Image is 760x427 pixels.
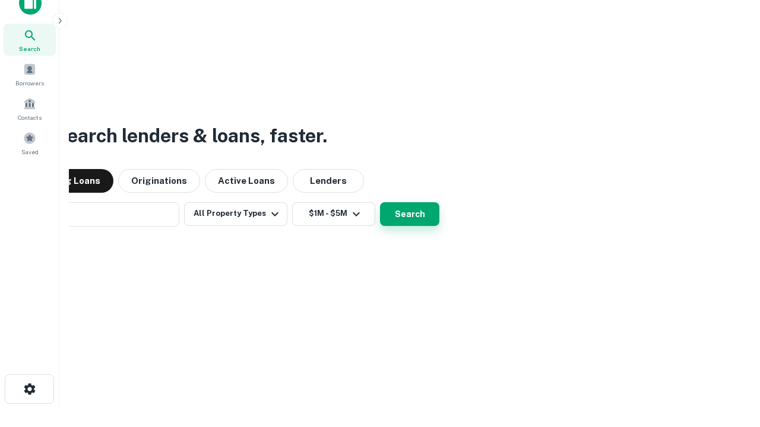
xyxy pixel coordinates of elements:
[292,202,375,226] button: $1M - $5M
[4,58,56,90] a: Borrowers
[19,44,40,53] span: Search
[4,93,56,125] a: Contacts
[4,127,56,159] a: Saved
[701,332,760,389] iframe: Chat Widget
[205,169,288,193] button: Active Loans
[184,202,287,226] button: All Property Types
[4,24,56,56] a: Search
[54,122,327,150] h3: Search lenders & loans, faster.
[380,202,439,226] button: Search
[15,78,44,88] span: Borrowers
[118,169,200,193] button: Originations
[21,147,39,157] span: Saved
[18,113,42,122] span: Contacts
[293,169,364,193] button: Lenders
